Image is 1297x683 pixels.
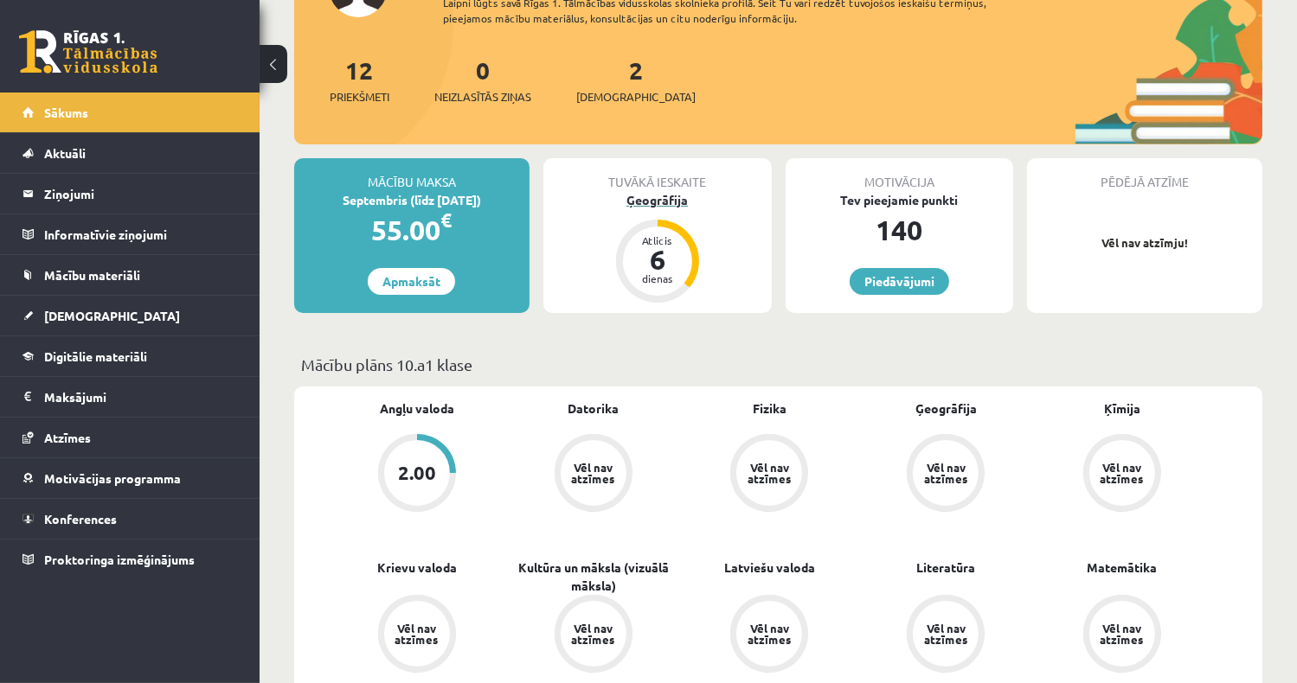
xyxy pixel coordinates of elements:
[22,418,238,457] a: Atzīmes
[380,399,454,418] a: Angļu valoda
[22,214,238,254] a: Informatīvie ziņojumi
[22,539,238,579] a: Proktoringa izmēģinājums
[44,105,88,120] span: Sākums
[440,207,452,233] span: €
[921,462,970,484] div: Vēl nav atzīmes
[682,595,858,676] a: Vēl nav atzīmes
[915,399,977,418] a: Ģeogrāfija
[393,622,441,645] div: Vēl nav atzīmes
[569,622,618,645] div: Vēl nav atzīmes
[330,88,389,105] span: Priekšmeti
[294,209,530,251] div: 55.00
[329,434,505,515] a: 2.00
[1104,399,1140,418] a: Ķīmija
[850,268,949,295] a: Piedāvājumi
[44,377,238,417] legend: Maksājumi
[921,622,970,645] div: Vēl nav atzīmes
[857,595,1034,676] a: Vēl nav atzīmes
[294,191,530,209] div: Septembris (līdz [DATE])
[786,158,1014,191] div: Motivācija
[434,88,531,105] span: Neizlasītās ziņas
[576,88,696,105] span: [DEMOGRAPHIC_DATA]
[543,191,772,209] div: Ģeogrāfija
[22,499,238,539] a: Konferences
[330,54,389,105] a: 12Priekšmeti
[22,296,238,335] a: [DEMOGRAPHIC_DATA]
[44,430,91,445] span: Atzīmes
[916,559,975,577] a: Literatūra
[19,30,157,73] a: Rīgas 1. Tālmācības vidusskola
[22,336,238,376] a: Digitālie materiāli
[682,434,858,515] a: Vēl nav atzīmes
[568,399,619,418] a: Datorika
[44,145,86,161] span: Aktuāli
[1034,434,1210,515] a: Vēl nav atzīmes
[632,246,684,273] div: 6
[1027,158,1262,191] div: Pēdējā atzīme
[44,470,181,486] span: Motivācijas programma
[753,399,787,418] a: Fizika
[44,348,147,364] span: Digitālie materiāli
[1034,595,1210,676] a: Vēl nav atzīmes
[543,158,772,191] div: Tuvākā ieskaite
[44,308,180,323] span: [DEMOGRAPHIC_DATA]
[22,133,238,173] a: Aktuāli
[368,268,455,295] a: Apmaksāt
[44,552,195,567] span: Proktoringa izmēģinājums
[44,174,238,214] legend: Ziņojumi
[22,93,238,132] a: Sākums
[1098,622,1146,645] div: Vēl nav atzīmes
[632,273,684,284] div: dienas
[505,559,682,595] a: Kultūra un māksla (vizuālā māksla)
[632,235,684,246] div: Atlicis
[786,209,1014,251] div: 140
[434,54,531,105] a: 0Neizlasītās ziņas
[44,511,117,527] span: Konferences
[1088,559,1158,577] a: Matemātika
[724,559,815,577] a: Latviešu valoda
[857,434,1034,515] a: Vēl nav atzīmes
[22,377,238,417] a: Maksājumi
[576,54,696,105] a: 2[DEMOGRAPHIC_DATA]
[44,214,238,254] legend: Informatīvie ziņojumi
[22,174,238,214] a: Ziņojumi
[44,267,140,283] span: Mācību materiāli
[1098,462,1146,484] div: Vēl nav atzīmes
[786,191,1014,209] div: Tev pieejamie punkti
[505,434,682,515] a: Vēl nav atzīmes
[745,462,793,484] div: Vēl nav atzīmes
[22,255,238,295] a: Mācību materiāli
[377,559,457,577] a: Krievu valoda
[543,191,772,305] a: Ģeogrāfija Atlicis 6 dienas
[398,463,436,482] div: 2.00
[329,595,505,676] a: Vēl nav atzīmes
[745,622,793,645] div: Vēl nav atzīmes
[505,595,682,676] a: Vēl nav atzīmes
[569,462,618,484] div: Vēl nav atzīmes
[301,353,1255,376] p: Mācību plāns 10.a1 klase
[22,458,238,498] a: Motivācijas programma
[1036,234,1254,252] p: Vēl nav atzīmju!
[294,158,530,191] div: Mācību maksa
